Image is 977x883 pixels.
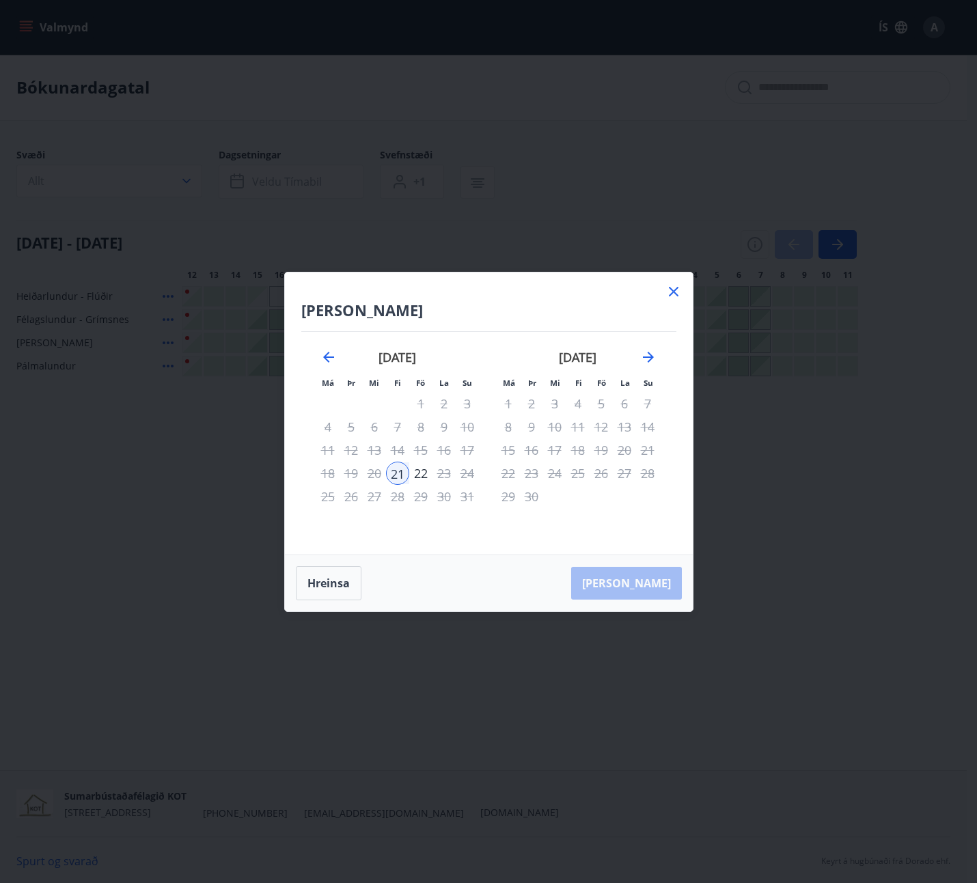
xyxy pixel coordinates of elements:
[409,485,432,508] td: Not available. föstudagur, 29. ágúst 2025
[363,415,386,438] td: Not available. miðvikudagur, 6. ágúst 2025
[316,415,340,438] td: Not available. mánudagur, 4. ágúst 2025
[456,392,479,415] td: Not available. sunnudagur, 3. ágúst 2025
[463,378,472,388] small: Su
[301,332,676,538] div: Calendar
[439,378,449,388] small: La
[394,378,401,388] small: Fi
[456,438,479,462] td: Not available. sunnudagur, 17. ágúst 2025
[543,415,566,438] td: Not available. miðvikudagur, 10. september 2025
[316,462,340,485] td: Not available. mánudagur, 18. ágúst 2025
[386,485,409,508] td: Not available. fimmtudagur, 28. ágúst 2025
[636,415,659,438] td: Not available. sunnudagur, 14. september 2025
[432,485,456,508] td: Not available. laugardagur, 30. ágúst 2025
[597,378,606,388] small: Fö
[409,462,432,485] div: Aðeins útritun í boði
[409,415,432,438] td: Not available. föstudagur, 8. ágúst 2025
[640,349,657,365] div: Move forward to switch to the next month.
[543,438,566,462] td: Not available. miðvikudagur, 17. september 2025
[543,462,566,485] td: Not available. miðvikudagur, 24. september 2025
[613,462,636,485] td: Not available. laugardagur, 27. september 2025
[520,438,543,462] td: Not available. þriðjudagur, 16. september 2025
[409,392,432,415] td: Not available. föstudagur, 1. ágúst 2025
[575,378,582,388] small: Fi
[386,438,409,462] td: Not available. fimmtudagur, 14. ágúst 2025
[409,438,432,462] td: Not available. föstudagur, 15. ágúst 2025
[363,462,386,485] td: Not available. miðvikudagur, 20. ágúst 2025
[316,438,340,462] td: Not available. mánudagur, 11. ágúst 2025
[520,415,543,438] td: Not available. þriðjudagur, 9. september 2025
[320,349,337,365] div: Move backward to switch to the previous month.
[322,378,334,388] small: Má
[613,438,636,462] td: Not available. laugardagur, 20. september 2025
[520,462,543,485] td: Not available. þriðjudagur, 23. september 2025
[543,392,566,415] td: Not available. miðvikudagur, 3. september 2025
[456,485,479,508] td: Not available. sunnudagur, 31. ágúst 2025
[520,485,543,508] td: Not available. þriðjudagur, 30. september 2025
[566,392,590,415] td: Not available. fimmtudagur, 4. september 2025
[497,415,520,438] td: Not available. mánudagur, 8. september 2025
[409,462,432,485] td: Choose föstudagur, 22. ágúst 2025 as your check-out date. It’s available.
[432,462,456,485] td: Not available. laugardagur, 23. ágúst 2025
[386,415,409,438] td: Not available. fimmtudagur, 7. ágúst 2025
[497,485,520,508] td: Not available. mánudagur, 29. september 2025
[416,378,425,388] small: Fö
[340,415,363,438] td: Not available. þriðjudagur, 5. ágúst 2025
[301,300,676,320] h4: [PERSON_NAME]
[497,438,520,462] td: Not available. mánudagur, 15. september 2025
[503,378,515,388] small: Má
[620,378,630,388] small: La
[636,438,659,462] td: Not available. sunnudagur, 21. september 2025
[590,392,613,415] td: Not available. föstudagur, 5. september 2025
[613,415,636,438] td: Not available. laugardagur, 13. september 2025
[613,392,636,415] td: Not available. laugardagur, 6. september 2025
[644,378,653,388] small: Su
[636,392,659,415] td: Not available. sunnudagur, 7. september 2025
[590,438,613,462] td: Not available. föstudagur, 19. september 2025
[432,415,456,438] td: Not available. laugardagur, 9. ágúst 2025
[456,462,479,485] td: Not available. sunnudagur, 24. ágúst 2025
[340,462,363,485] td: Not available. þriðjudagur, 19. ágúst 2025
[340,485,363,508] td: Not available. þriðjudagur, 26. ágúst 2025
[559,349,596,365] strong: [DATE]
[520,392,543,415] td: Not available. þriðjudagur, 2. september 2025
[363,438,386,462] td: Not available. miðvikudagur, 13. ágúst 2025
[386,462,409,485] td: Selected as start date. fimmtudagur, 21. ágúst 2025
[566,462,590,485] td: Not available. fimmtudagur, 25. september 2025
[590,462,613,485] td: Not available. föstudagur, 26. september 2025
[550,378,560,388] small: Mi
[497,392,520,415] td: Not available. mánudagur, 1. september 2025
[432,392,456,415] td: Not available. laugardagur, 2. ágúst 2025
[432,438,456,462] td: Not available. laugardagur, 16. ágúst 2025
[566,438,590,462] td: Not available. fimmtudagur, 18. september 2025
[590,415,613,438] td: Not available. föstudagur, 12. september 2025
[363,485,386,508] td: Not available. miðvikudagur, 27. ágúst 2025
[456,415,479,438] td: Not available. sunnudagur, 10. ágúst 2025
[528,378,536,388] small: Þr
[347,378,355,388] small: Þr
[316,485,340,508] td: Not available. mánudagur, 25. ágúst 2025
[340,438,363,462] td: Not available. þriðjudagur, 12. ágúst 2025
[379,349,416,365] strong: [DATE]
[497,462,520,485] td: Not available. mánudagur, 22. september 2025
[369,378,379,388] small: Mi
[636,462,659,485] td: Not available. sunnudagur, 28. september 2025
[296,566,361,600] button: Hreinsa
[386,462,409,485] div: 21
[566,415,590,438] td: Not available. fimmtudagur, 11. september 2025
